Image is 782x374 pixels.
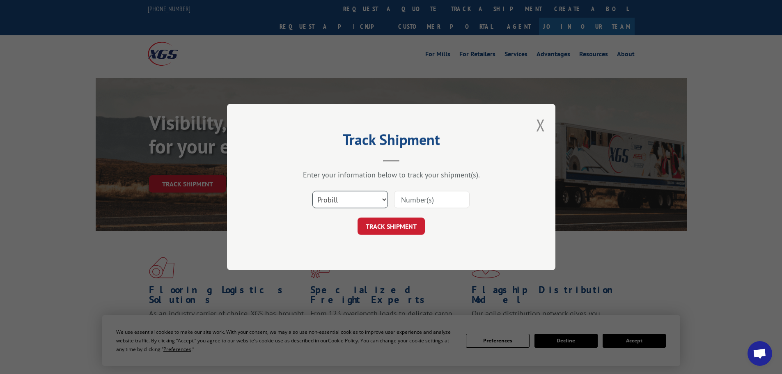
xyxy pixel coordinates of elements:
[536,114,545,136] button: Close modal
[748,341,772,366] div: Open chat
[268,134,514,149] h2: Track Shipment
[268,170,514,179] div: Enter your information below to track your shipment(s).
[358,218,425,235] button: TRACK SHIPMENT
[394,191,470,208] input: Number(s)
